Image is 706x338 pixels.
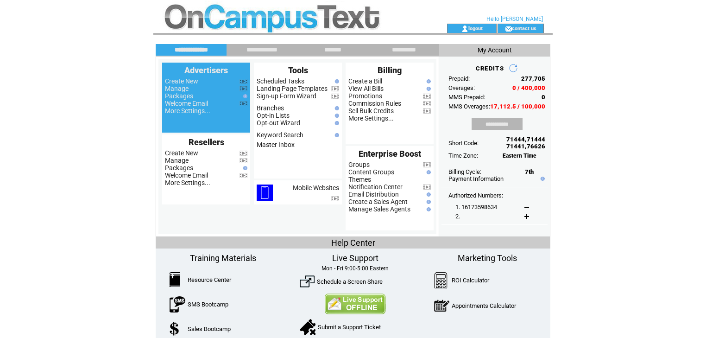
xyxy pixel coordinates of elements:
img: video.png [423,162,431,167]
a: SMS Bootcamp [188,301,228,308]
img: video.png [331,196,339,201]
a: Sell Bulk Credits [348,107,394,115]
img: contact_us_icon.gif [505,25,512,32]
img: video.png [331,86,339,91]
img: help.gif [333,114,339,118]
a: Appointments Calculator [452,302,516,309]
img: help.gif [333,121,339,125]
span: Eastern Time [503,153,536,159]
a: Opt-in Lists [257,112,290,119]
a: Scheduled Tasks [257,77,304,85]
img: Contact Us [324,293,386,314]
a: Manage [165,157,189,164]
img: video.png [240,101,247,106]
img: video.png [423,185,431,190]
a: Create New [165,149,198,157]
img: help.gif [333,79,339,83]
a: Manage [165,85,189,92]
img: SalesBootcamp.png [170,322,180,336]
a: Themes [348,176,371,183]
a: Master Inbox [257,141,295,148]
span: Marketing Tools [458,253,517,263]
a: Keyword Search [257,131,303,139]
span: 7th [525,168,534,175]
img: video.png [240,158,247,163]
span: Time Zone: [448,152,478,159]
span: 1. 16173598634 [455,204,497,210]
span: Authorized Numbers: [448,192,503,199]
img: AppointmentCalc.png [434,298,449,314]
span: Training Materials [190,253,256,263]
img: video.png [423,101,431,106]
span: MMS Prepaid: [448,94,485,101]
a: Create a Bill [348,77,382,85]
span: Help Center [331,238,375,248]
img: help.gif [424,192,431,197]
a: Opt-out Wizard [257,119,300,127]
a: Sales Bootcamp [188,325,231,332]
img: help.gif [424,200,431,204]
img: help.gif [424,170,431,174]
img: SupportTicket.png [300,319,315,335]
a: Payment Information [448,175,504,182]
img: account_icon.gif [461,25,468,32]
a: Packages [165,92,193,100]
a: Packages [165,164,193,172]
img: help.gif [333,133,339,137]
img: Calculator.png [434,272,448,288]
span: 2. [455,213,460,220]
img: video.png [240,151,247,156]
a: Welcome Email [165,172,208,179]
span: CREDITS [476,65,504,72]
span: 17,112.5 / 100,000 [490,103,545,110]
span: Mon - Fri 9:00-5:00 Eastern [321,265,389,272]
a: Commission Rules [348,100,401,107]
img: help.gif [538,177,545,181]
a: More Settings... [165,179,210,186]
span: MMS Overages: [448,103,490,110]
span: Hello [PERSON_NAME] [486,16,543,22]
img: help.gif [424,207,431,211]
a: contact us [512,25,536,31]
a: Mobile Websites [293,184,339,191]
span: Billing [378,65,402,75]
span: My Account [478,46,512,54]
a: Create a Sales Agent [348,198,408,205]
a: Groups [348,161,370,168]
a: Manage Sales Agents [348,205,410,213]
img: video.png [240,79,247,84]
a: Resource Center [188,276,231,283]
img: help.gif [333,106,339,110]
a: Schedule a Screen Share [317,278,383,285]
img: help.gif [424,79,431,83]
span: Live Support [332,253,378,263]
span: Resellers [189,137,224,147]
img: ScreenShare.png [300,274,315,289]
img: video.png [423,94,431,99]
span: Billing Cycle: [448,168,481,175]
a: ROI Calculator [452,277,489,284]
span: Short Code: [448,140,479,147]
img: ResourceCenter.png [170,272,180,287]
img: video.png [423,108,431,114]
a: View All Bills [348,85,384,92]
span: Enterprise Boost [359,149,421,159]
a: Sign-up Form Wizard [257,92,316,100]
img: video.png [240,86,247,91]
img: video.png [331,94,339,99]
a: Landing Page Templates [257,85,328,92]
a: Content Groups [348,168,394,176]
a: More Settings... [165,107,210,115]
a: Create New [165,77,198,85]
a: Welcome Email [165,100,208,107]
a: Branches [257,104,284,112]
span: 277,705 [521,75,545,82]
a: Notification Center [348,183,403,191]
img: help.gif [424,87,431,91]
img: video.png [240,173,247,178]
span: Tools [288,65,308,75]
a: Submit a Support Ticket [318,324,381,331]
a: Promotions [348,92,382,100]
img: mobile-websites.png [257,185,273,201]
span: 71444,71444 71441,76626 [506,136,545,150]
